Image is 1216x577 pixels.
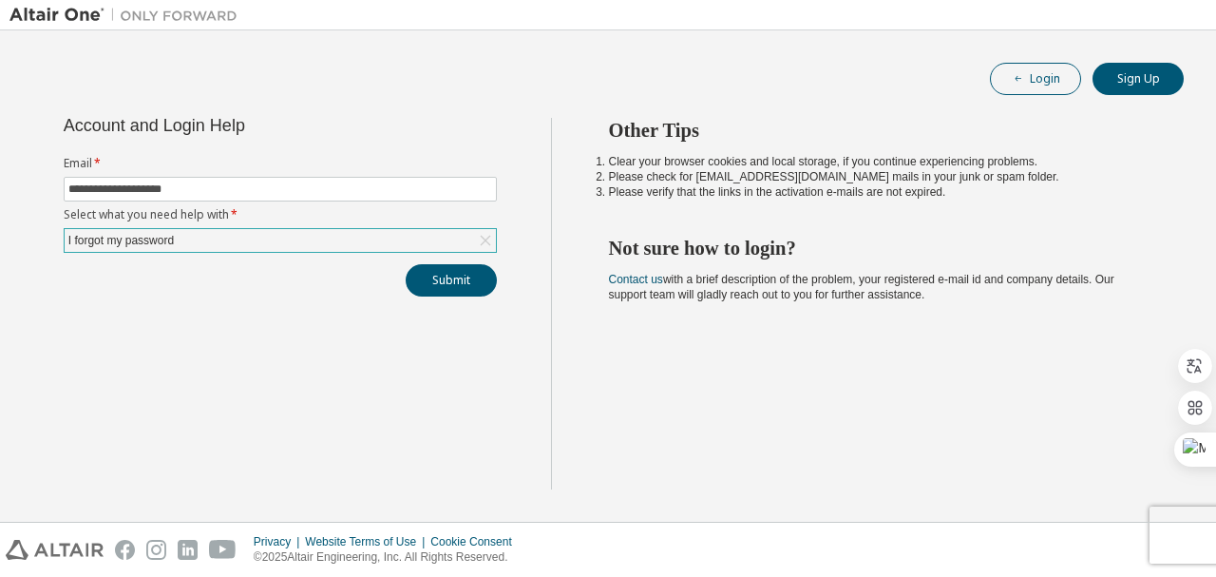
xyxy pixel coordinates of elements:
[406,264,497,297] button: Submit
[609,154,1150,169] li: Clear your browser cookies and local storage, if you continue experiencing problems.
[609,169,1150,184] li: Please check for [EMAIL_ADDRESS][DOMAIN_NAME] mails in your junk or spam folder.
[64,118,410,133] div: Account and Login Help
[9,6,247,25] img: Altair One
[1092,63,1184,95] button: Sign Up
[209,540,237,560] img: youtube.svg
[609,118,1150,143] h2: Other Tips
[115,540,135,560] img: facebook.svg
[609,273,663,286] a: Contact us
[6,540,104,560] img: altair_logo.svg
[609,184,1150,200] li: Please verify that the links in the activation e-mails are not expired.
[609,273,1114,301] span: with a brief description of the problem, your registered e-mail id and company details. Our suppo...
[609,236,1150,260] h2: Not sure how to login?
[305,534,430,549] div: Website Terms of Use
[178,540,198,560] img: linkedin.svg
[64,207,497,222] label: Select what you need help with
[254,549,523,566] p: © 2025 Altair Engineering, Inc. All Rights Reserved.
[990,63,1081,95] button: Login
[254,534,305,549] div: Privacy
[65,229,496,252] div: I forgot my password
[66,230,177,251] div: I forgot my password
[64,156,497,171] label: Email
[430,534,522,549] div: Cookie Consent
[146,540,166,560] img: instagram.svg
